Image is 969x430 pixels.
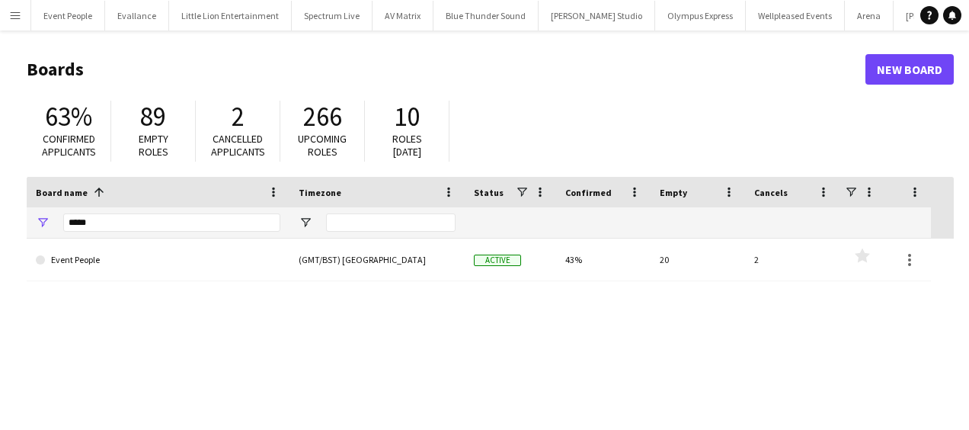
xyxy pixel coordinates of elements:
span: Cancelled applicants [211,132,265,159]
span: Confirmed [565,187,612,198]
button: AV Matrix [373,1,433,30]
span: Timezone [299,187,341,198]
span: Empty roles [139,132,168,159]
span: Cancels [754,187,788,198]
a: Event People [36,239,280,281]
div: 43% [556,239,651,281]
span: Roles [DATE] [392,132,422,159]
h1: Boards [27,58,865,81]
input: Board name Filter Input [63,213,280,232]
div: 20 [651,239,745,281]
button: Open Filter Menu [36,216,50,229]
input: Timezone Filter Input [326,213,456,232]
span: 63% [45,100,92,133]
button: Spectrum Live [292,1,373,30]
a: New Board [865,54,954,85]
div: 2 [745,239,839,281]
div: (GMT/BST) [GEOGRAPHIC_DATA] [289,239,465,281]
button: Open Filter Menu [299,216,312,229]
button: Evallance [105,1,169,30]
button: Event People [31,1,105,30]
button: Olympus Express [655,1,746,30]
button: Arena [845,1,894,30]
span: Active [474,255,521,266]
span: 2 [232,100,245,133]
button: Little Lion Entertainment [169,1,292,30]
span: Status [474,187,504,198]
span: 89 [140,100,166,133]
button: [PERSON_NAME] Studio [539,1,655,30]
span: Empty [660,187,687,198]
span: Confirmed applicants [42,132,96,159]
span: Board name [36,187,88,198]
button: Wellpleased Events [746,1,845,30]
span: Upcoming roles [298,132,347,159]
span: 266 [303,100,342,133]
span: 10 [394,100,420,133]
button: Blue Thunder Sound [433,1,539,30]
